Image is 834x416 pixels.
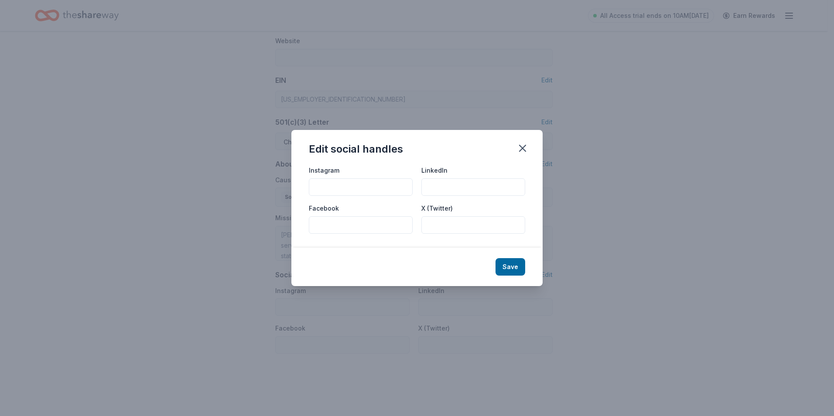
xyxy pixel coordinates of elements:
label: Facebook [309,204,339,213]
label: X (Twitter) [421,204,453,213]
label: Instagram [309,166,339,175]
button: Save [496,258,525,276]
label: LinkedIn [421,166,448,175]
div: Edit social handles [309,142,403,156]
